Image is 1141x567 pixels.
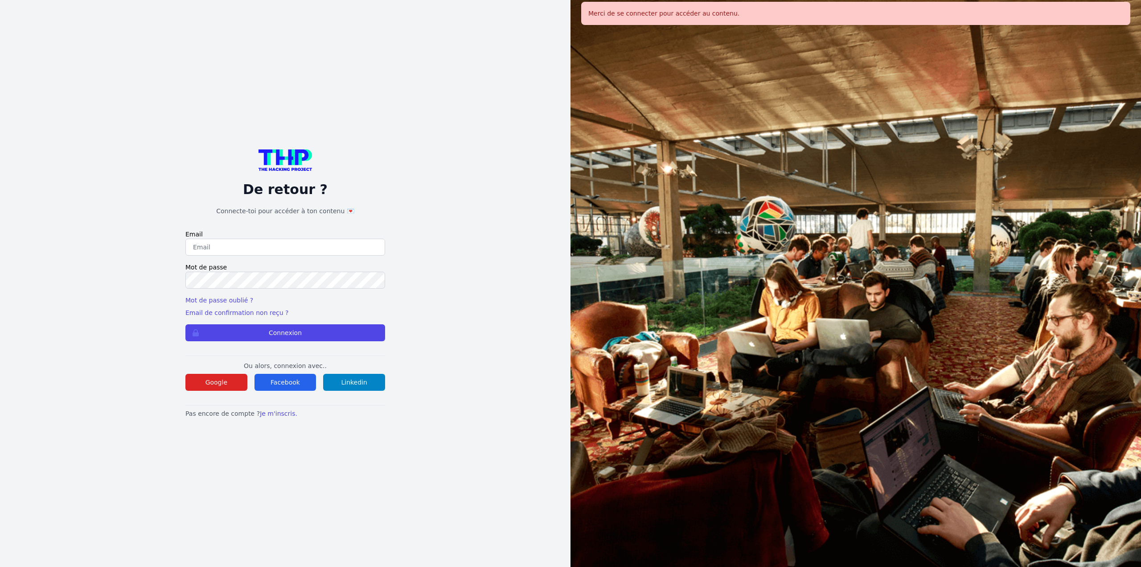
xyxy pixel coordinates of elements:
label: Mot de passe [185,263,385,272]
p: De retour ? [185,182,385,198]
div: Merci de se connecter pour accéder au contenu. [581,2,1130,25]
button: Google [185,374,247,391]
a: Mot de passe oublié ? [185,297,253,304]
p: Pas encore de compte ? [185,409,385,418]
input: Email [185,239,385,256]
label: Email [185,230,385,239]
a: Je m'inscris. [260,410,297,417]
img: logo [259,149,312,171]
a: Email de confirmation non reçu ? [185,309,288,316]
button: Linkedin [323,374,385,391]
h1: Connecte-toi pour accéder à ton contenu 💌 [185,207,385,215]
button: Connexion [185,324,385,341]
button: Facebook [254,374,316,391]
p: Ou alors, connexion avec.. [185,361,385,370]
